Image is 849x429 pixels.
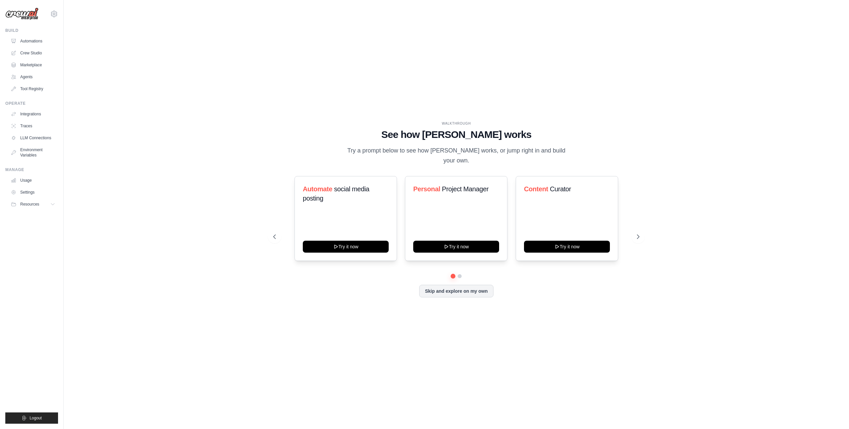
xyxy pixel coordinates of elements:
[8,48,58,58] a: Crew Studio
[345,146,568,165] p: Try a prompt below to see how [PERSON_NAME] works, or jump right in and build your own.
[303,241,389,253] button: Try it now
[8,84,58,94] a: Tool Registry
[20,202,39,207] span: Resources
[8,72,58,82] a: Agents
[8,121,58,131] a: Traces
[303,185,369,202] span: social media posting
[5,101,58,106] div: Operate
[524,241,610,253] button: Try it now
[273,121,639,126] div: WALKTHROUGH
[419,285,493,297] button: Skip and explore on my own
[8,109,58,119] a: Integrations
[5,412,58,424] button: Logout
[8,145,58,160] a: Environment Variables
[8,175,58,186] a: Usage
[8,36,58,46] a: Automations
[8,187,58,198] a: Settings
[303,185,332,193] span: Automate
[8,60,58,70] a: Marketplace
[5,167,58,172] div: Manage
[524,185,548,193] span: Content
[8,133,58,143] a: LLM Connections
[8,199,58,210] button: Resources
[413,241,499,253] button: Try it now
[5,28,58,33] div: Build
[550,185,571,193] span: Curator
[30,415,42,421] span: Logout
[413,185,440,193] span: Personal
[273,129,639,141] h1: See how [PERSON_NAME] works
[442,185,489,193] span: Project Manager
[5,8,38,20] img: Logo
